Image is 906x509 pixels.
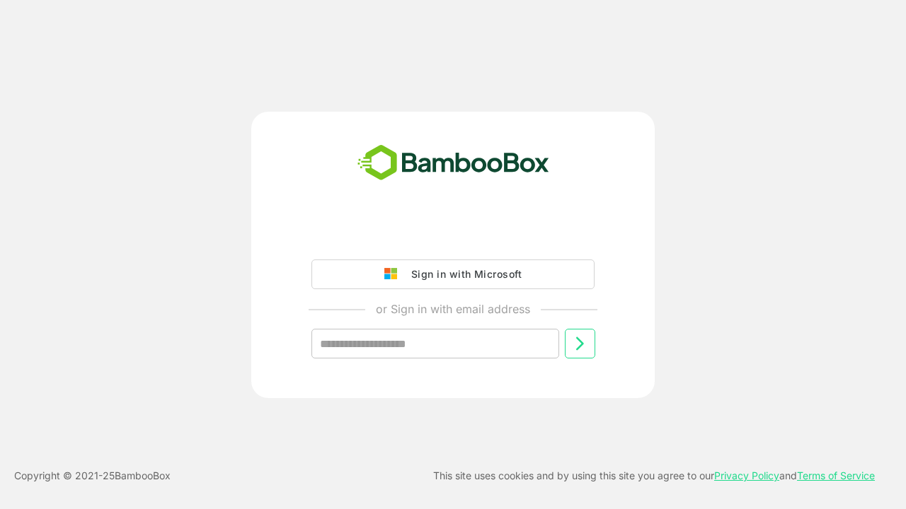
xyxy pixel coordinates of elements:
a: Privacy Policy [714,469,779,481]
p: This site uses cookies and by using this site you agree to our and [433,467,875,484]
div: Sign in with Microsoft [404,265,522,283]
p: or Sign in with email address [376,300,530,317]
a: Terms of Service [797,469,875,481]
button: Sign in with Microsoft [311,259,595,289]
img: bamboobox [350,140,557,187]
img: google [384,268,404,281]
p: Copyright © 2021- 25 BambooBox [14,467,171,484]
